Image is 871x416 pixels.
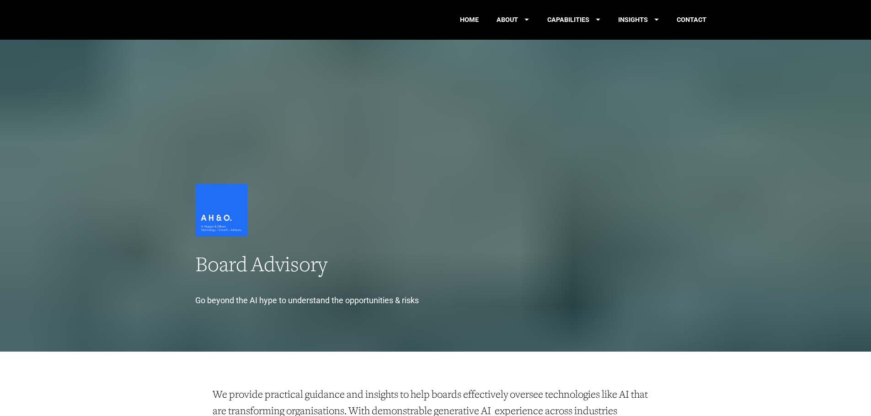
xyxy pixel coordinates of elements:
[195,256,327,277] span: Board Advisory
[618,7,659,32] a: INSIGHTS
[195,295,419,305] span: Go beyond the AI hype to understand the opportunities & risks
[677,7,706,32] a: CONTACT
[547,7,600,32] a: CAPABILITIES
[460,7,479,32] a: HOME
[497,7,529,32] a: ABOUT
